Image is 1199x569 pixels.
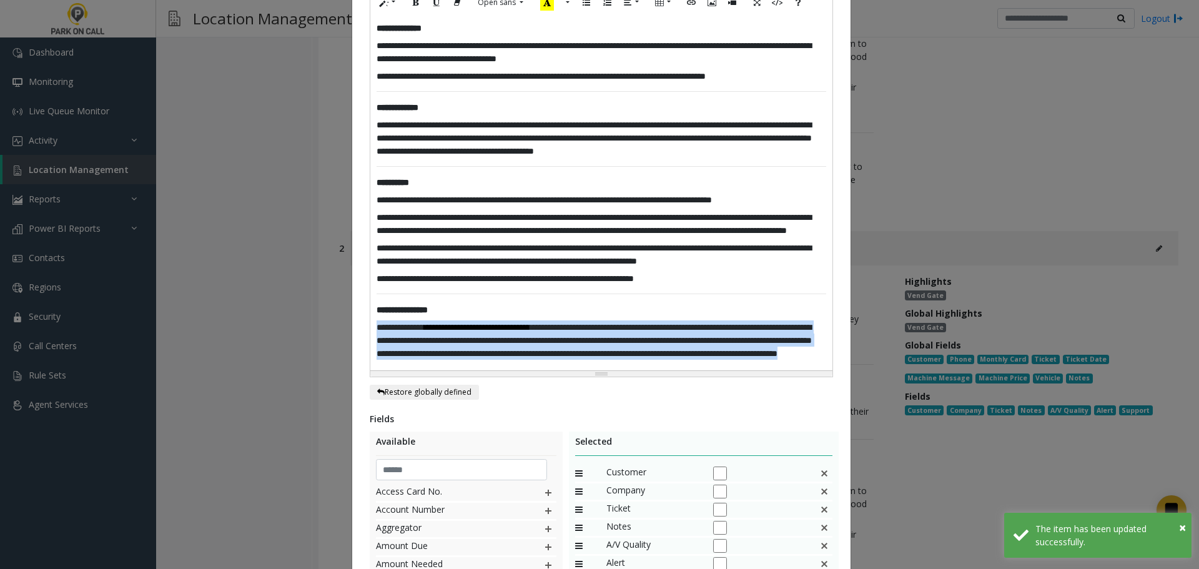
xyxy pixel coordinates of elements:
[376,539,518,555] span: Amount Due
[606,483,700,500] span: Company
[370,385,479,400] button: Restore globally defined
[543,485,553,501] img: plusIcon.svg
[376,503,518,519] span: Account Number
[819,465,829,482] img: false
[819,538,829,554] img: This is a default field and cannot be deleted.
[606,465,700,482] span: Customer
[376,485,518,501] span: Access Card No.
[1035,522,1182,548] div: The item has been updated successfully.
[543,539,553,555] img: plusIcon.svg
[370,371,832,377] div: Resize
[1179,518,1186,537] button: Close
[819,502,829,518] img: false
[1179,519,1186,536] span: ×
[606,538,700,554] span: A/V Quality
[376,521,518,537] span: Aggregator
[606,502,700,518] span: Ticket
[370,412,833,425] div: Fields
[819,483,829,500] img: false
[376,435,556,456] div: Available
[543,503,553,519] img: plusIcon.svg
[575,435,833,456] div: Selected
[606,520,700,536] span: Notes
[819,520,829,536] img: This is a default field and cannot be deleted.
[543,521,553,537] img: plusIcon.svg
